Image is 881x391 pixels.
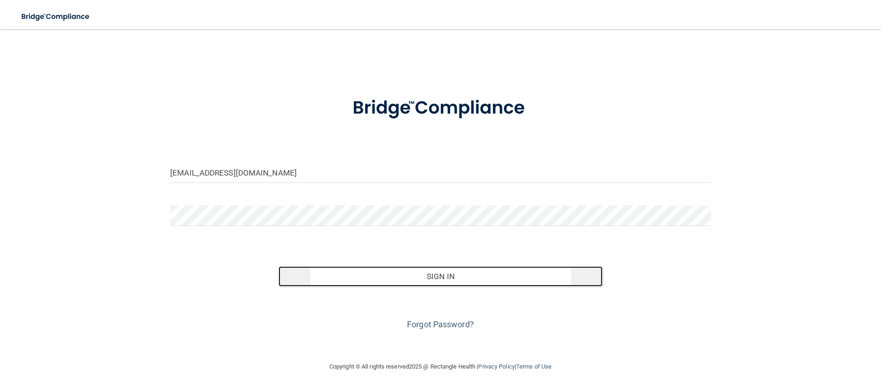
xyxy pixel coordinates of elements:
a: Terms of Use [516,363,552,370]
button: Sign In [279,266,603,286]
img: bridge_compliance_login_screen.278c3ca4.svg [14,7,98,26]
a: Forgot Password? [407,319,474,329]
div: Copyright © All rights reserved 2025 @ Rectangle Health | | [273,352,608,381]
input: Email [170,162,711,183]
a: Privacy Policy [478,363,514,370]
img: bridge_compliance_login_screen.278c3ca4.svg [334,84,547,132]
